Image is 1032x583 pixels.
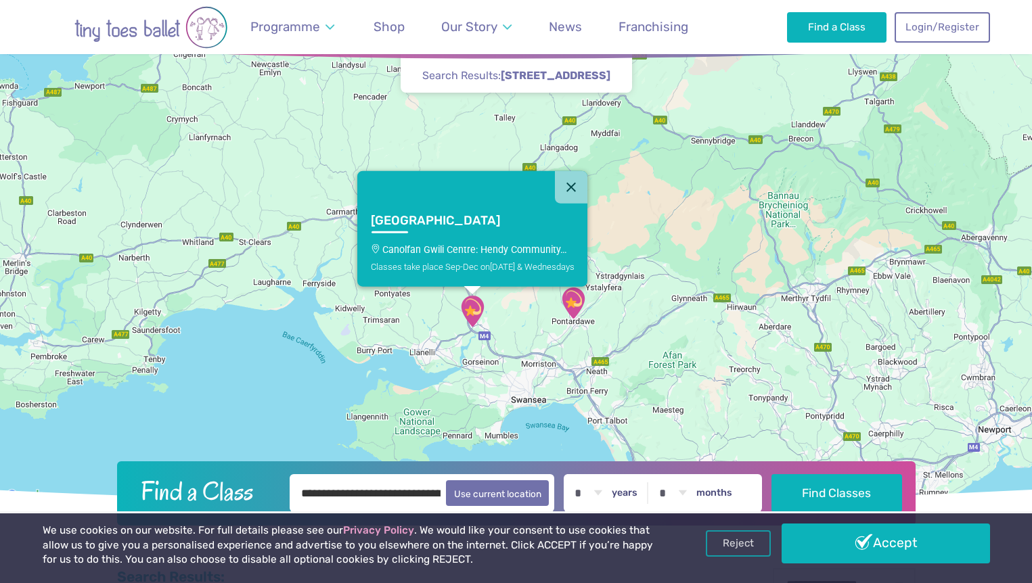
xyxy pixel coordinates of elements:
div: Classes take place Sep-Dec on [370,261,574,271]
p: We use cookies on our website. For full details please see our . We would like your consent to us... [43,523,658,567]
p: Canolfan Gwili Centre: Hendy Community… [370,243,574,254]
h2: Find a Class [130,474,280,508]
h3: [GEOGRAPHIC_DATA] [370,213,549,229]
a: [GEOGRAPHIC_DATA]Canolfan Gwili Centre: Hendy Community…Classes take place Sep-Dec on[DATE] & Wed... [357,203,587,286]
a: Login/Register [895,12,989,42]
label: months [696,487,732,499]
span: Programme [250,19,320,34]
a: Franchising [612,11,695,43]
span: News [549,19,582,34]
a: Accept [782,523,990,563]
img: tiny toes ballet [43,6,259,48]
span: Our Story [441,19,497,34]
button: Use current location [446,480,549,506]
img: Google [3,487,48,505]
button: Close [555,170,587,203]
span: Franchising [619,19,688,34]
a: Shop [367,11,411,43]
span: [DATE] & Wednesdays [489,261,574,271]
a: Programme [244,11,340,43]
a: Open this area in Google Maps (opens a new window) [3,487,48,505]
div: Canolfan Gwili Centre: Hendy Community… [455,294,489,328]
strong: [STREET_ADDRESS] [501,69,610,82]
span: Shop [374,19,405,34]
a: News [542,11,588,43]
a: Privacy Policy [343,524,414,536]
a: Our Story [435,11,518,43]
div: Y Stiwdio [556,286,590,320]
label: years [612,487,637,499]
a: Reject [706,530,771,556]
button: Find Classes [771,474,902,512]
a: Find a Class [787,12,887,42]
